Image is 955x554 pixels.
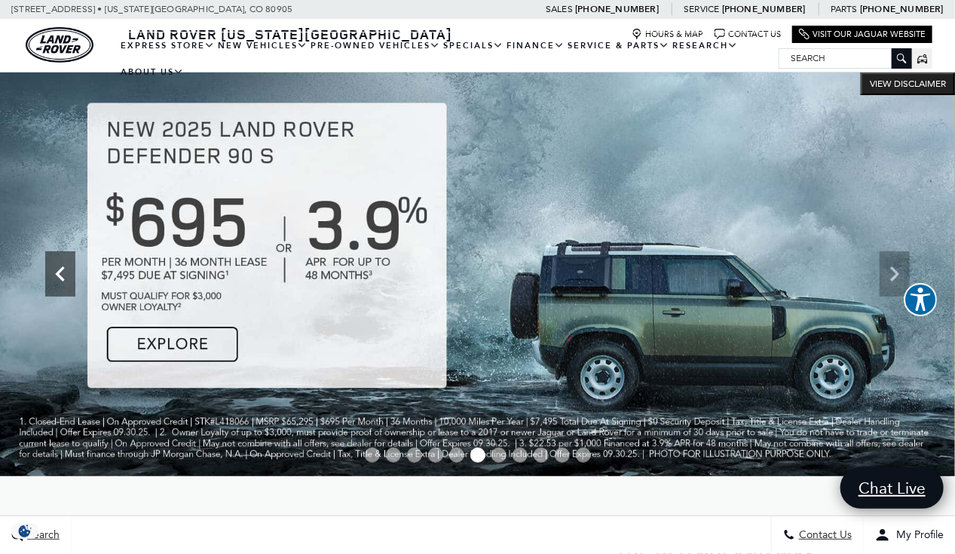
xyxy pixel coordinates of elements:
[831,4,858,14] span: Parts
[534,448,549,463] span: Go to slide 9
[119,32,216,59] a: EXPRESS STORE
[119,32,779,85] nav: Main Navigation
[8,523,42,539] img: Opt-Out Icon
[840,467,944,509] a: Chat Live
[864,516,955,554] button: Open user profile menu
[779,49,911,67] input: Search
[45,251,75,297] div: Previous
[851,478,933,498] span: Chat Live
[576,448,591,463] span: Go to slide 11
[119,59,185,85] a: About Us
[890,529,944,542] span: My Profile
[119,25,461,43] a: Land Rover [US_STATE][GEOGRAPHIC_DATA]
[632,29,703,40] a: Hours & Map
[428,448,443,463] span: Go to slide 4
[671,32,739,59] a: Research
[513,448,528,463] span: Go to slide 8
[8,523,42,539] section: Click to Open Cookie Consent Modal
[684,4,719,14] span: Service
[449,448,464,463] span: Go to slide 5
[491,448,507,463] span: Go to slide 7
[128,25,452,43] span: Land Rover [US_STATE][GEOGRAPHIC_DATA]
[575,3,659,15] a: [PHONE_NUMBER]
[216,32,309,59] a: New Vehicles
[799,29,926,40] a: Visit Our Jaguar Website
[860,3,944,15] a: [PHONE_NUMBER]
[470,448,485,463] span: Go to slide 6
[722,3,806,15] a: [PHONE_NUMBER]
[11,4,292,14] a: [STREET_ADDRESS] • [US_STATE][GEOGRAPHIC_DATA], CO 80905
[904,283,937,319] aside: Accessibility Help Desk
[795,529,852,542] span: Contact Us
[555,448,570,463] span: Go to slide 10
[566,32,671,59] a: Service & Parts
[386,448,401,463] span: Go to slide 2
[870,78,946,90] span: VIEW DISCLAIMER
[880,251,910,297] div: Next
[505,32,566,59] a: Finance
[904,283,937,316] button: Explore your accessibility options
[546,4,573,14] span: Sales
[365,448,380,463] span: Go to slide 1
[861,72,955,95] button: VIEW DISCLAIMER
[715,29,781,40] a: Contact Us
[26,27,93,63] img: Land Rover
[407,448,422,463] span: Go to slide 3
[442,32,505,59] a: Specials
[26,27,93,63] a: land-rover
[309,32,442,59] a: Pre-Owned Vehicles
